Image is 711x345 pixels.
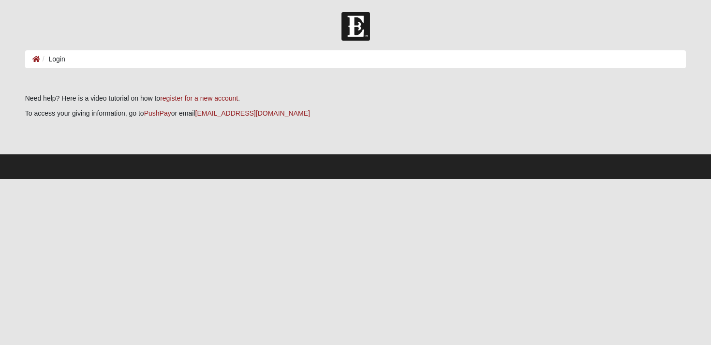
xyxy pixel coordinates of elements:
[40,54,65,64] li: Login
[341,12,370,41] img: Church of Eleven22 Logo
[25,93,686,104] p: Need help? Here is a video tutorial on how to .
[25,108,686,119] p: To access your giving information, go to or email
[144,109,171,117] a: PushPay
[160,94,238,102] a: register for a new account
[195,109,310,117] a: [EMAIL_ADDRESS][DOMAIN_NAME]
